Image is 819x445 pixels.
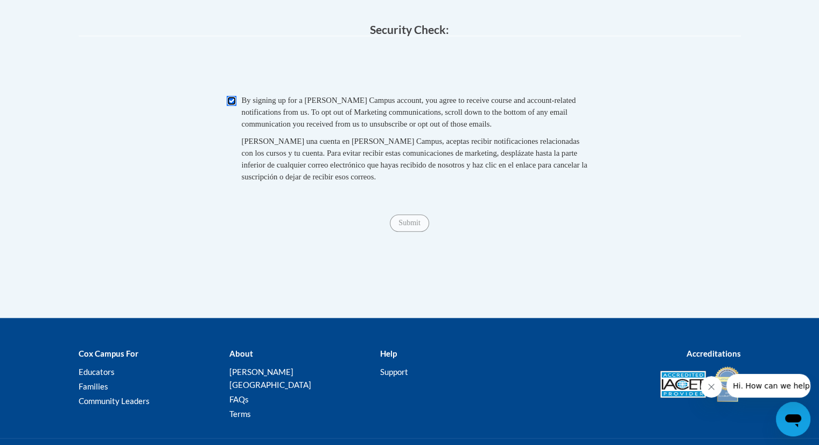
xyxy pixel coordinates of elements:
b: Cox Campus For [79,349,138,358]
a: Educators [79,367,115,377]
a: FAQs [229,394,248,404]
b: About [229,349,253,358]
a: Terms [229,409,250,419]
a: [PERSON_NAME][GEOGRAPHIC_DATA] [229,367,311,390]
a: Community Leaders [79,396,150,406]
b: Help [380,349,396,358]
span: Security Check: [370,23,449,36]
a: Families [79,381,108,391]
img: Accredited IACET® Provider [660,371,706,398]
iframe: Close message [701,376,722,398]
span: By signing up for a [PERSON_NAME] Campus account, you agree to receive course and account-related... [242,96,576,128]
img: IDA® Accredited [714,365,741,403]
iframe: Button to launch messaging window [776,402,810,436]
iframe: Message from company [726,374,810,398]
a: Support [380,367,408,377]
span: [PERSON_NAME] una cuenta en [PERSON_NAME] Campus, aceptas recibir notificaciones relacionadas con... [242,137,587,181]
iframe: reCAPTCHA [328,47,492,89]
b: Accreditations [687,349,741,358]
span: Hi. How can we help? [6,8,87,16]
